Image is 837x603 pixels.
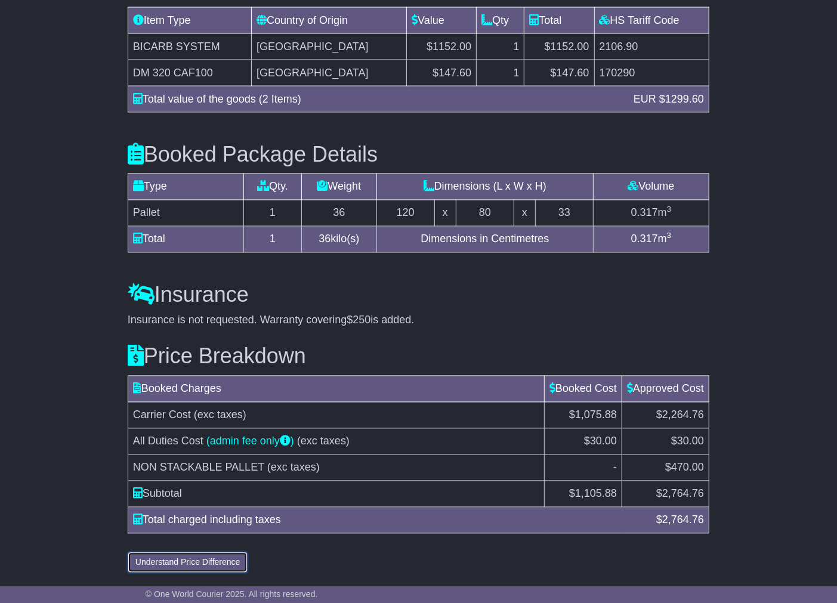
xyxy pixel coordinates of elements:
[656,409,704,421] span: $2,264.76
[347,314,370,326] span: $250
[128,227,243,253] td: Total
[128,33,251,60] td: BICARB SYSTEM
[622,481,709,508] td: $
[128,7,251,33] td: Item Type
[128,552,248,573] button: Understand Price Difference
[128,345,709,369] h3: Price Breakdown
[128,174,243,200] td: Type
[667,205,672,214] sup: 3
[301,227,376,253] td: kilo(s)
[128,376,544,403] td: Booked Charges
[524,33,594,60] td: $1152.00
[667,231,672,240] sup: 3
[128,481,544,508] td: Subtotal
[133,409,191,421] span: Carrier Cost
[206,435,294,447] a: (admin fee only)
[456,200,514,227] td: 80
[631,207,658,219] span: 0.317
[524,60,594,86] td: $147.60
[128,200,243,227] td: Pallet
[594,33,709,60] td: 2106.90
[514,200,535,227] td: x
[133,462,264,474] span: NON STACKABLE PALLET
[407,33,477,60] td: $1152.00
[584,435,617,447] span: $30.00
[243,200,301,227] td: 1
[477,33,524,60] td: 1
[243,227,301,253] td: 1
[593,200,709,227] td: m
[631,233,658,245] span: 0.317
[524,7,594,33] td: Total
[545,481,622,508] td: $
[301,174,376,200] td: Weight
[376,200,434,227] td: 120
[128,60,251,86] td: DM 320 CAF100
[622,376,709,403] td: Approved Cost
[128,314,709,327] div: Insurance is not requested. Warranty covering is added.
[593,174,709,200] td: Volume
[628,91,710,107] div: EUR $1299.60
[671,435,704,447] span: $30.00
[545,376,622,403] td: Booked Cost
[297,435,350,447] span: (exc taxes)
[594,7,709,33] td: HS Tariff Code
[594,60,709,86] td: 170290
[650,512,710,528] div: $
[575,488,617,500] span: 1,105.88
[434,200,456,227] td: x
[376,174,593,200] td: Dimensions (L x W x H)
[267,462,320,474] span: (exc taxes)
[146,589,318,599] span: © One World Courier 2025. All rights reserved.
[252,7,407,33] td: Country of Origin
[535,200,593,227] td: 33
[243,174,301,200] td: Qty.
[194,409,246,421] span: (exc taxes)
[133,435,203,447] span: All Duties Cost
[662,488,704,500] span: 2,764.76
[407,60,477,86] td: $147.60
[301,200,376,227] td: 36
[569,409,617,421] span: $1,075.88
[477,60,524,86] td: 1
[252,33,407,60] td: [GEOGRAPHIC_DATA]
[127,512,650,528] div: Total charged including taxes
[613,462,617,474] span: -
[407,7,477,33] td: Value
[593,227,709,253] td: m
[252,60,407,86] td: [GEOGRAPHIC_DATA]
[128,283,709,307] h3: Insurance
[665,462,704,474] span: $470.00
[376,227,593,253] td: Dimensions in Centimetres
[662,514,704,526] span: 2,764.76
[477,7,524,33] td: Qty
[127,91,628,107] div: Total value of the goods (2 Items)
[128,143,709,167] h3: Booked Package Details
[319,233,331,245] span: 36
